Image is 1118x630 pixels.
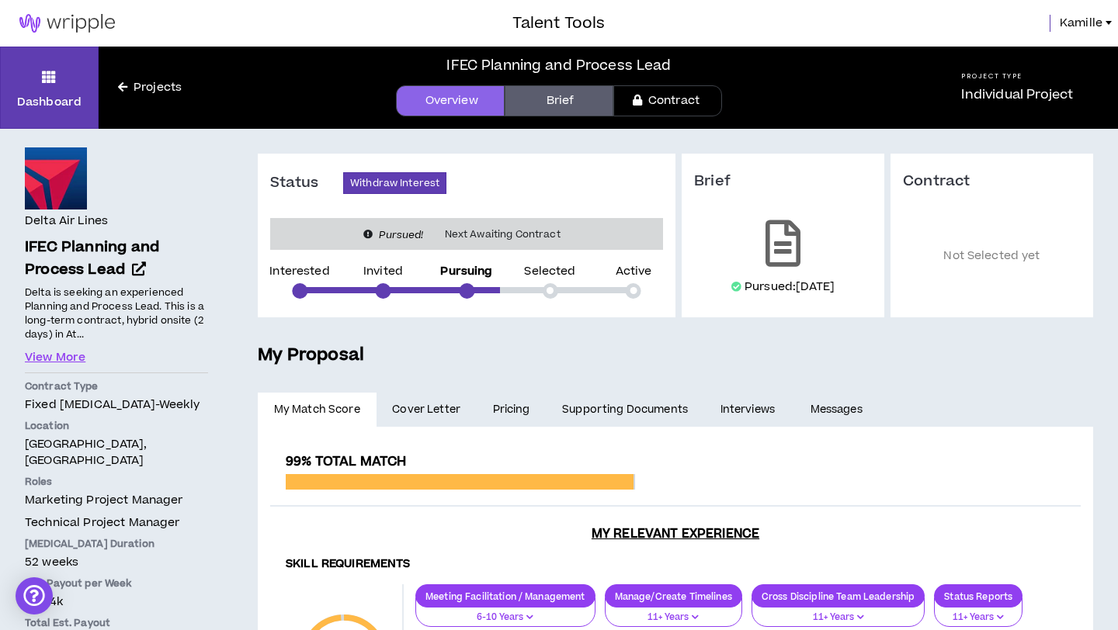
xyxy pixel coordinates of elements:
a: Overview [396,85,505,116]
p: [GEOGRAPHIC_DATA], [GEOGRAPHIC_DATA] [25,436,208,469]
a: Contract [613,85,722,116]
span: Next Awaiting Contract [436,227,570,242]
button: 11+ Years [752,597,925,627]
h4: Skill Requirements [286,557,1065,572]
span: Fixed [MEDICAL_DATA] - weekly [25,396,200,413]
button: 11+ Years [605,597,742,627]
p: Est. Payout per Week [25,576,208,590]
span: Technical Project Manager [25,514,180,531]
p: 11+ Years [762,611,915,625]
p: [MEDICAL_DATA] Duration [25,537,208,551]
p: Cross Discipline Team Leadership [752,590,924,602]
a: Supporting Documents [546,393,703,427]
i: Pursued! [379,228,423,242]
a: Pricing [477,393,547,427]
a: IFEC Planning and Process Lead [25,237,208,282]
p: Interested [269,266,329,277]
p: $2.44k [25,594,208,610]
p: Dashboard [17,94,82,110]
span: 99% Total Match [286,452,406,471]
p: Active [616,266,652,277]
a: Projects [99,79,201,96]
p: Roles [25,475,208,489]
p: Status Reports [935,590,1022,602]
span: Cover Letter [392,401,460,418]
p: Individual Project [961,85,1073,104]
div: Open Intercom Messenger [16,577,53,614]
a: Interviews [704,393,794,427]
p: 11+ Years [944,611,1012,625]
h3: Talent Tools [512,12,605,35]
div: IFEC Planning and Process Lead [446,55,671,76]
p: Contract Type [25,379,208,393]
h3: Brief [694,172,872,191]
p: Total Est. Payout [25,616,208,630]
p: Meeting Facilitation / Management [416,590,595,602]
p: Manage/Create Timelines [606,590,741,602]
h4: Delta Air Lines [25,213,108,230]
h5: My Proposal [258,342,1093,369]
button: Withdraw Interest [343,172,446,194]
p: 6-10 Years [425,611,585,625]
h3: My Relevant Experience [270,526,1081,542]
h5: Project Type [961,71,1073,81]
a: Messages [794,393,882,427]
a: Brief [505,85,613,116]
h3: Contract [903,172,1081,191]
span: Marketing Project Manager [25,492,183,508]
span: Kamille [1060,15,1102,32]
h3: Status [270,174,343,192]
p: 52 weeks [25,554,208,570]
p: Pursued: [DATE] [745,279,835,295]
button: 11+ Years [934,597,1023,627]
button: View More [25,349,85,366]
p: Invited [363,266,403,277]
p: Delta is seeking an experienced Planning and Process Lead. This is a long-term contract, hybrid o... [25,284,208,342]
button: 6-10 Years [415,597,595,627]
span: IFEC Planning and Process Lead [25,237,159,280]
p: Location [25,419,208,433]
a: My Match Score [258,393,377,427]
p: Selected [524,266,575,277]
p: Pursuing [440,266,492,277]
p: 11+ Years [615,611,732,625]
p: Not Selected yet [903,214,1081,299]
